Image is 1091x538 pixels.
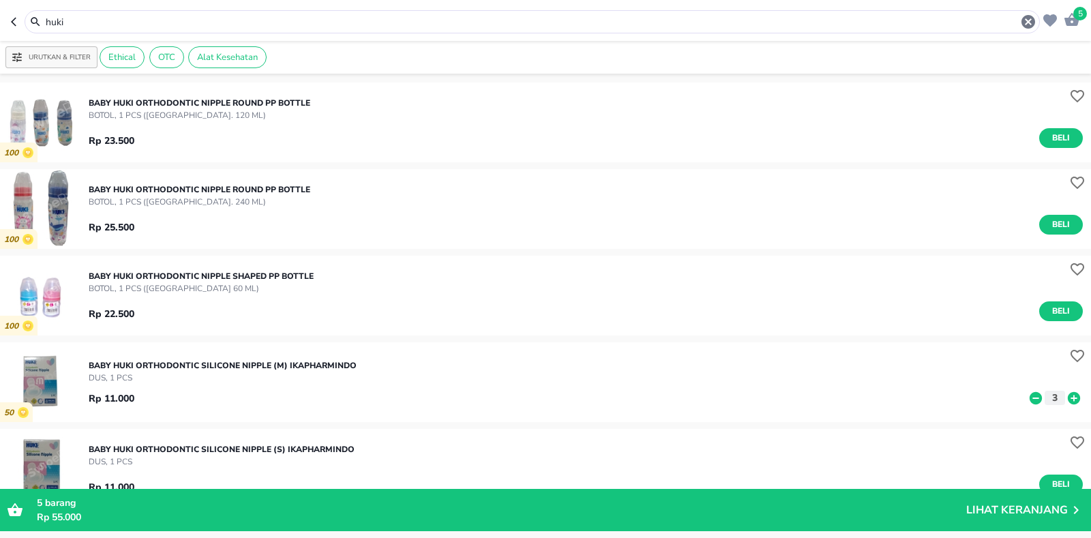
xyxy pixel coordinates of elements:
[1039,301,1083,321] button: Beli
[89,183,310,196] p: BABY HUKI ORTHODONTIC NIPPLE ROUND PP BOTTLE
[188,46,267,68] div: Alat Kesehatan
[189,51,266,63] span: Alat Kesehatan
[149,46,184,68] div: OTC
[89,97,310,109] p: BABY HUKI ORTHODONTIC NIPPLE ROUND PP BOTTLE
[37,496,42,509] span: 5
[100,46,145,68] div: Ethical
[1049,218,1073,232] span: Beli
[89,480,134,494] p: Rp 11.000
[1039,215,1083,235] button: Beli
[89,359,357,372] p: BABY HUKI ORTHODONTIC SILICONE NIPPLE (M) Ikapharmindo
[89,134,134,148] p: Rp 23.500
[1060,8,1080,29] button: 5
[150,51,183,63] span: OTC
[4,321,23,331] p: 100
[37,511,81,524] span: Rp 55.000
[89,372,357,384] p: DUS, 1 PCS
[1049,131,1073,145] span: Beli
[89,443,355,455] p: BABY HUKI ORTHODONTIC SILICONE NIPPLE (S) Ikapharmindo
[89,282,314,295] p: BOTOL, 1 PCS ([GEOGRAPHIC_DATA] 60 ML)
[1039,128,1083,148] button: Beli
[89,196,310,208] p: BOTOL, 1 PCS ([GEOGRAPHIC_DATA]. 240 ML)
[4,148,23,158] p: 100
[37,496,966,510] p: barang
[1073,7,1087,20] span: 5
[89,455,355,468] p: DUS, 1 PCS
[89,307,134,321] p: Rp 22.500
[44,15,1020,29] input: Cari 4000+ produk di sini
[89,109,310,121] p: BOTOL, 1 PCS ([GEOGRAPHIC_DATA]. 120 ML)
[29,53,91,63] p: Urutkan & Filter
[1045,391,1065,405] button: 3
[100,51,144,63] span: Ethical
[1039,475,1083,494] button: Beli
[1049,304,1073,318] span: Beli
[1049,477,1073,492] span: Beli
[1049,391,1061,405] p: 3
[89,270,314,282] p: BABY HUKI ORTHODONTIC NIPPLE SHAPED PP BOTTLE
[4,235,23,245] p: 100
[89,220,134,235] p: Rp 25.500
[4,408,18,418] p: 50
[5,46,98,68] button: Urutkan & Filter
[89,391,134,406] p: Rp 11.000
